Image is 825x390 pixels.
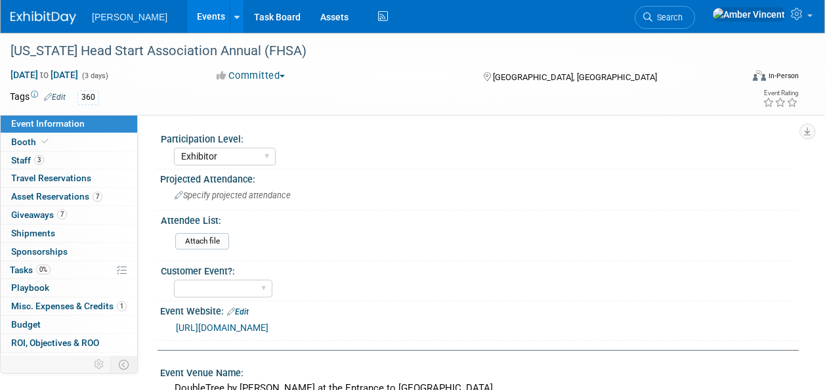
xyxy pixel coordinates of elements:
[11,282,49,293] span: Playbook
[11,209,67,220] span: Giveaways
[88,356,111,373] td: Personalize Event Tab Strip
[93,192,102,202] span: 7
[212,69,290,83] button: Committed
[763,90,798,97] div: Event Rating
[227,307,249,316] a: Edit
[10,90,66,105] td: Tags
[11,301,127,311] span: Misc. Expenses & Credits
[117,301,127,311] span: 1
[11,137,51,147] span: Booth
[1,133,137,151] a: Booth
[10,265,51,275] span: Tasks
[1,115,137,133] a: Event Information
[652,12,683,22] span: Search
[753,70,766,81] img: Format-Inperson.png
[11,118,85,129] span: Event Information
[768,71,799,81] div: In-Person
[1,169,137,187] a: Travel Reservations
[635,6,695,29] a: Search
[81,72,108,80] span: (3 days)
[160,363,799,379] div: Event Venue Name:
[11,337,99,348] span: ROI, Objectives & ROO
[34,155,44,165] span: 3
[176,322,268,333] a: [URL][DOMAIN_NAME]
[161,211,793,227] div: Attendee List:
[1,206,137,224] a: Giveaways7
[11,155,44,165] span: Staff
[67,356,77,366] span: 1
[6,39,731,63] div: [US_STATE] Head Start Association Annual (FHSA)
[1,225,137,242] a: Shipments
[11,319,41,330] span: Budget
[77,91,99,104] div: 360
[1,353,137,370] a: Attachments1
[1,152,137,169] a: Staff3
[161,129,793,146] div: Participation Level:
[38,70,51,80] span: to
[1,279,137,297] a: Playbook
[1,243,137,261] a: Sponsorships
[11,191,102,202] span: Asset Reservations
[1,297,137,315] a: Misc. Expenses & Credits1
[1,188,137,206] a: Asset Reservations7
[1,334,137,352] a: ROI, Objectives & ROO
[160,301,799,318] div: Event Website:
[161,261,793,278] div: Customer Event?:
[44,93,66,102] a: Edit
[11,173,91,183] span: Travel Reservations
[11,356,77,366] span: Attachments
[92,12,167,22] span: [PERSON_NAME]
[712,7,786,22] img: Amber Vincent
[111,356,138,373] td: Toggle Event Tabs
[160,169,799,186] div: Projected Attendance:
[57,209,67,219] span: 7
[11,246,68,257] span: Sponsorships
[1,261,137,279] a: Tasks0%
[175,190,291,200] span: Specify projected attendance
[684,68,799,88] div: Event Format
[36,265,51,274] span: 0%
[42,138,49,145] i: Booth reservation complete
[1,316,137,334] a: Budget
[493,72,657,82] span: [GEOGRAPHIC_DATA], [GEOGRAPHIC_DATA]
[11,228,55,238] span: Shipments
[11,11,76,24] img: ExhibitDay
[10,69,79,81] span: [DATE] [DATE]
